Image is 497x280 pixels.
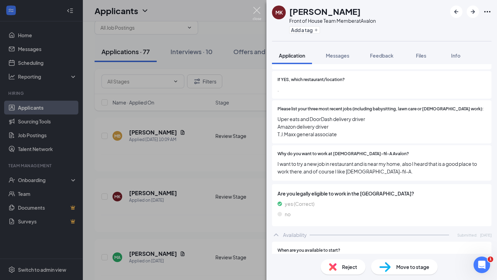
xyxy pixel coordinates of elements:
[289,17,376,24] div: Front of House Team Member at Avalon
[314,28,318,32] svg: Plus
[275,9,283,16] div: MK
[285,200,314,208] span: yes (Correct)
[289,26,320,33] button: PlusAdd a tag
[277,86,486,93] span: .
[451,52,460,59] span: Info
[277,247,340,254] span: When are you available to start?
[279,52,305,59] span: Application
[277,160,486,175] span: I want to try a new job in restaurant and is near my home, also I heard that is a good place to w...
[285,210,291,218] span: no
[467,6,479,18] button: ArrowRight
[370,52,393,59] span: Feedback
[469,8,477,16] svg: ArrowRight
[277,106,484,112] span: Please list your three most recent jobs (including babysitting, lawn care or [DEMOGRAPHIC_DATA] w...
[289,6,361,17] h1: [PERSON_NAME]
[480,232,491,238] span: [DATE]
[277,115,486,138] span: Uper eats and DoorDash delivery driver Amazon delivery driver T.J.Maxx general associate
[396,263,429,271] span: Move to stage
[277,77,345,83] span: If YES, which restaurant/location?
[452,8,460,16] svg: ArrowLeftNew
[326,52,349,59] span: Messages
[474,257,490,273] iframe: Intercom live chat
[272,231,280,239] svg: ChevronUp
[488,257,493,262] span: 1
[283,231,307,238] div: Availability
[450,6,462,18] button: ArrowLeftNew
[342,263,357,271] span: Reject
[277,190,486,197] span: Are you legally eligible to work in the [GEOGRAPHIC_DATA]?
[457,232,477,238] span: Submitted:
[416,52,426,59] span: Files
[277,151,409,157] span: Why do you want to work at [DEMOGRAPHIC_DATA]-fil-A Avalon?
[483,8,491,16] svg: Ellipses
